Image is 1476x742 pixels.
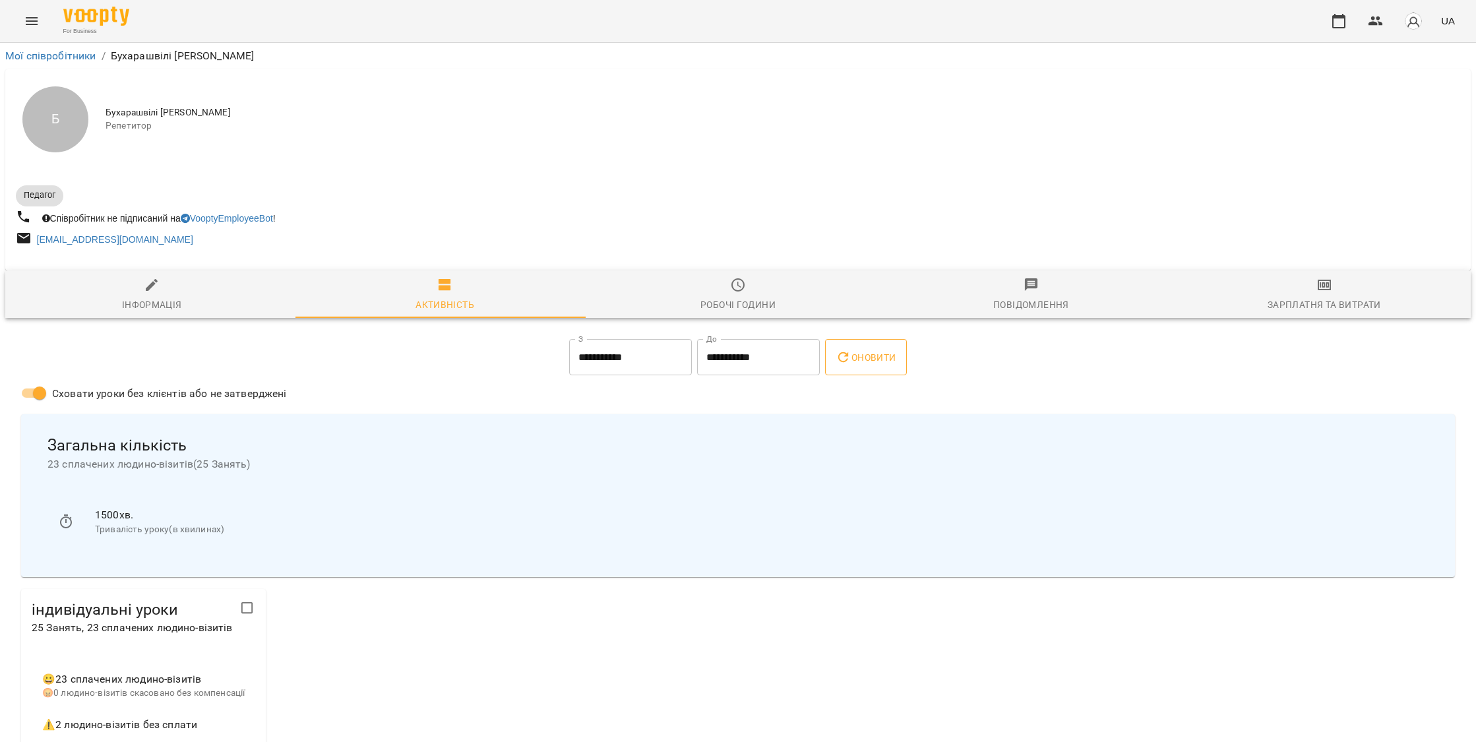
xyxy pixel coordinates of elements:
span: 23 сплачених людино-візитів ( 25 Занять ) [47,456,1429,472]
img: Voopty Logo [63,7,129,26]
div: Повідомлення [993,297,1069,313]
div: Б [22,86,88,152]
div: Інформація [122,297,182,313]
img: avatar_s.png [1404,12,1423,30]
span: For Business [63,27,129,36]
p: 25 Занять , 23 сплачених людино-візитів [32,620,233,636]
button: Оновити [825,339,906,376]
a: VooptyEmployeeBot [181,213,273,224]
span: Педагог [16,189,63,201]
nav: breadcrumb [5,48,1471,64]
span: Бухарашвілі [PERSON_NAME] [106,106,1460,119]
span: 😀 23 сплачених людино-візитів [42,673,201,685]
button: Menu [16,5,47,37]
button: UA [1436,9,1460,33]
div: Активність [415,297,474,313]
span: ⚠️ 2 людино-візитів без сплати [42,718,197,731]
p: Бухарашвілі [PERSON_NAME] [111,48,255,64]
p: Тривалість уроку(в хвилинах) [95,523,1418,536]
div: Співробітник не підписаний на ! [40,209,278,228]
li: / [102,48,106,64]
span: Оновити [836,350,896,365]
a: [EMAIL_ADDRESS][DOMAIN_NAME] [37,234,193,245]
span: UA [1441,14,1455,28]
span: індивідуальні уроки [32,600,233,620]
div: Зарплатня та Витрати [1268,297,1381,313]
span: 😡 0 людино-візитів скасовано без компенсації [42,687,245,698]
span: Репетитор [106,119,1460,133]
div: Робочі години [700,297,776,313]
span: Сховати уроки без клієнтів або не затверджені [52,386,287,402]
span: Загальна кількість [47,435,1429,456]
a: Мої співробітники [5,49,96,62]
p: 1500 хв. [95,507,1418,523]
